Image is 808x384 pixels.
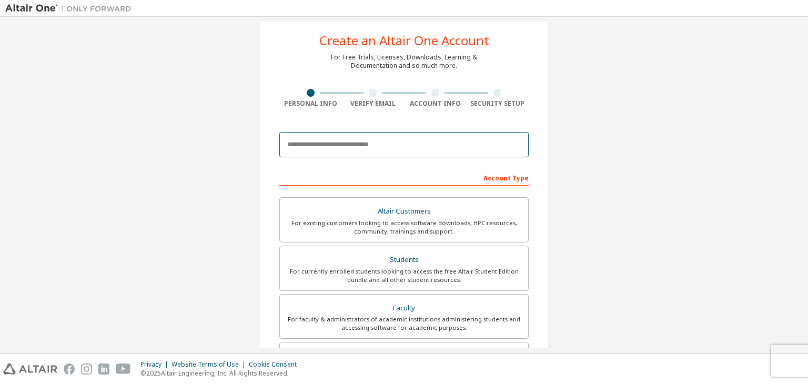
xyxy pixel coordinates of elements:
[98,363,109,375] img: linkedin.svg
[140,369,303,378] p: © 2025 Altair Engineering, Inc. All Rights Reserved.
[331,53,477,70] div: For Free Trials, Licenses, Downloads, Learning & Documentation and so much more.
[342,99,405,108] div: Verify Email
[64,363,75,375] img: facebook.svg
[3,363,57,375] img: altair_logo.svg
[286,315,522,332] div: For faculty & administrators of academic institutions administering students and accessing softwa...
[249,360,303,369] div: Cookie Consent
[467,99,529,108] div: Security Setup
[286,301,522,316] div: Faculty
[404,99,467,108] div: Account Info
[286,219,522,236] div: For existing customers looking to access software downloads, HPC resources, community, trainings ...
[171,360,249,369] div: Website Terms of Use
[286,252,522,267] div: Students
[279,169,529,186] div: Account Type
[81,363,92,375] img: instagram.svg
[140,360,171,369] div: Privacy
[116,363,131,375] img: youtube.svg
[279,99,342,108] div: Personal Info
[319,34,489,47] div: Create an Altair One Account
[5,3,137,14] img: Altair One
[286,204,522,219] div: Altair Customers
[286,267,522,284] div: For currently enrolled students looking to access the free Altair Student Edition bundle and all ...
